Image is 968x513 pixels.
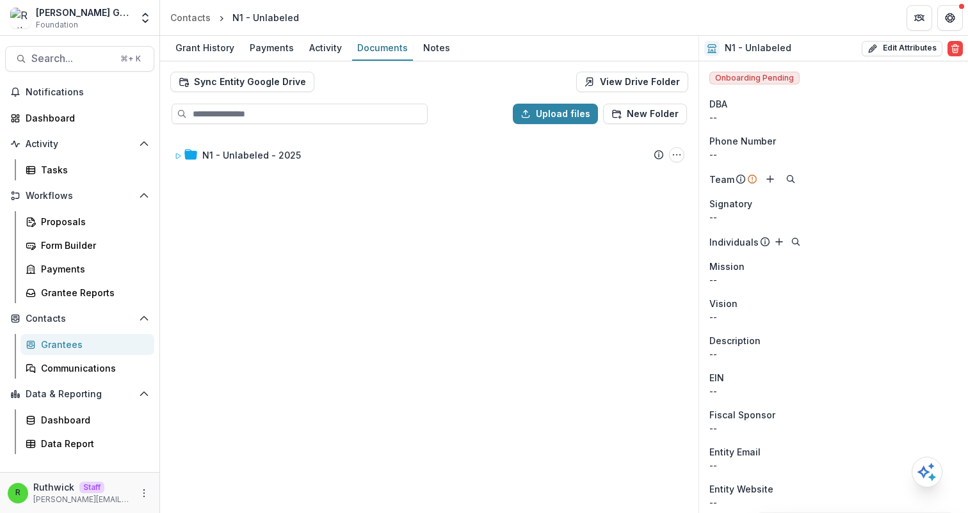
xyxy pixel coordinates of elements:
button: Search [788,234,803,249]
a: Proposals [20,211,154,232]
a: Grantee Reports [20,282,154,303]
p: Ruthwick [33,480,74,494]
button: N1 - Unlabeled - 2025 Options [669,147,684,162]
div: -- [709,496,958,509]
button: Get Help [937,5,963,31]
div: Notes [418,38,455,57]
div: Documents [352,38,413,57]
button: Search... [5,46,154,72]
a: Contacts [165,8,216,27]
div: -- [709,422,958,435]
button: More [136,485,152,501]
a: Activity [304,36,347,61]
p: [PERSON_NAME][EMAIL_ADDRESS][DOMAIN_NAME] [33,494,131,505]
span: Vision [709,297,738,310]
div: Communications [41,361,144,375]
div: Activity [304,38,347,57]
span: Activity [26,139,134,150]
button: Edit Attributes [862,41,942,56]
div: N1 - Unlabeled - 2025N1 - Unlabeled - 2025 Options [169,142,690,168]
span: Signatory [709,197,752,210]
button: Open Activity [5,134,154,154]
a: Notes [418,36,455,61]
p: EIN [709,371,724,384]
span: Data & Reporting [26,389,134,400]
button: Open entity switcher [136,5,154,31]
img: Ruthwick Google Drive Foundation [10,8,31,28]
button: Partners [907,5,932,31]
a: Tasks [20,159,154,180]
button: Notifications [5,82,154,102]
a: Communications [20,358,154,379]
p: -- [709,310,958,324]
div: Payments [245,38,299,57]
span: Phone Number [709,134,776,148]
a: Grantees [20,334,154,355]
p: Staff [79,482,104,493]
a: Documents [352,36,413,61]
p: Team [709,173,734,186]
h2: N1 - Unlabeled [725,43,791,54]
a: Grant History [170,36,239,61]
div: Grantee Reports [41,286,144,299]
span: Entity Email [709,445,761,459]
div: Payments [41,262,144,276]
button: Upload files [513,104,598,124]
span: Foundation [36,19,78,31]
div: Dashboard [41,413,144,427]
a: Payments [20,258,154,280]
div: Data Report [41,437,144,450]
button: Open Data & Reporting [5,384,154,404]
span: Search... [31,52,113,65]
span: DBA [709,97,727,111]
button: Add [762,171,778,187]
a: Data Report [20,433,154,454]
div: N1 - Unlabeled - 2025 [202,148,301,162]
a: Dashboard [5,107,154,129]
button: Search [783,171,798,187]
button: Open Contacts [5,308,154,329]
span: Contacts [26,313,134,324]
div: Grant History [170,38,239,57]
button: New Folder [603,104,687,124]
a: View Drive Folder [576,72,688,92]
a: Dashboard [20,409,154,430]
button: Open AI Assistant [912,457,942,487]
p: Individuals [709,235,759,249]
button: Add [771,234,787,249]
div: -- [709,111,958,124]
div: Grantees [41,338,144,351]
button: Sync Entity Google Drive [170,72,314,92]
p: -- [709,273,958,287]
a: Payments [245,36,299,61]
div: -- [709,384,958,398]
span: Entity Website [709,482,773,496]
span: Description [709,334,761,347]
div: -- [709,210,958,224]
div: Tasks [41,163,144,177]
button: Delete [948,41,963,56]
span: Workflows [26,191,134,201]
div: N1 - Unlabeled [232,11,299,24]
span: Fiscal Sponsor [709,408,775,422]
div: Dashboard [26,111,144,125]
nav: breadcrumb [165,8,304,27]
p: -- [709,347,958,361]
div: -- [709,459,958,472]
span: Onboarding Pending [709,72,800,84]
div: Ruthwick [15,489,20,497]
div: Proposals [41,215,144,228]
div: Form Builder [41,239,144,252]
div: [PERSON_NAME] Google Drive Foundation [36,6,131,19]
div: ⌘ + K [118,52,143,66]
div: -- [709,148,958,161]
span: Mission [709,260,745,273]
a: Form Builder [20,235,154,256]
div: Contacts [170,11,211,24]
button: Open Workflows [5,185,154,206]
span: Notifications [26,87,149,98]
